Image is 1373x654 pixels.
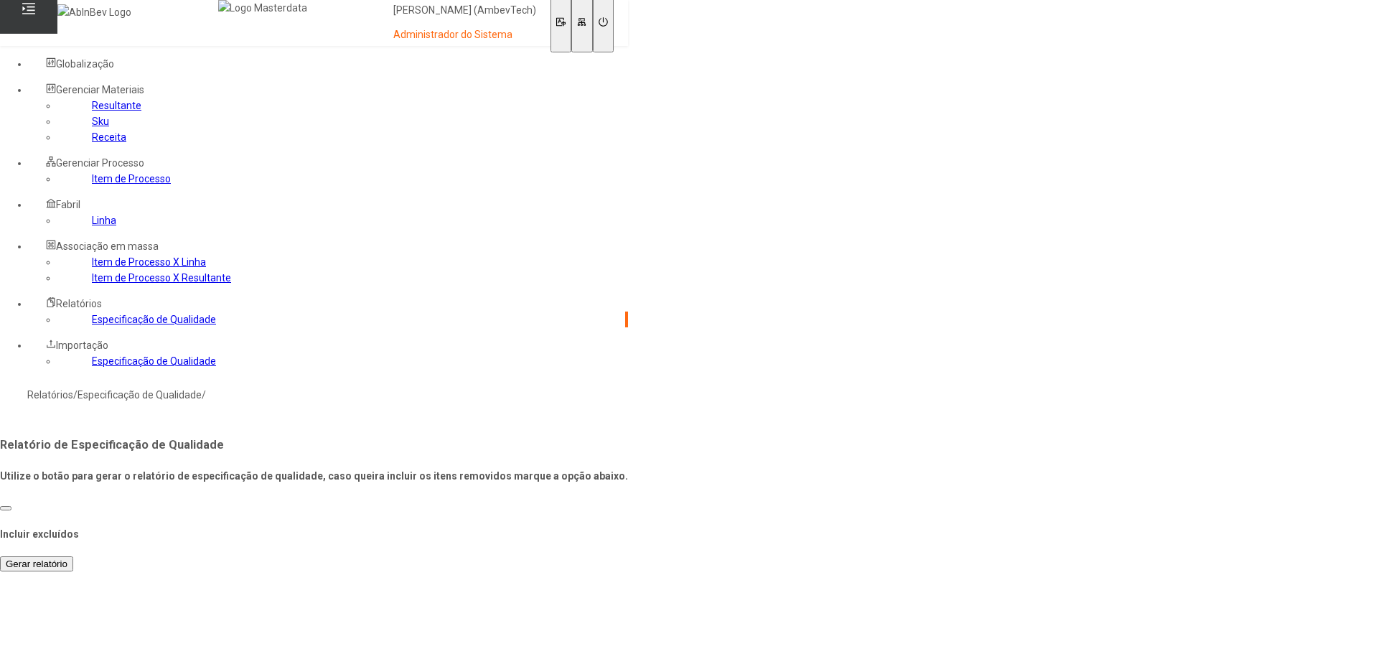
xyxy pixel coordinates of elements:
span: Gerenciar Materiais [56,84,144,95]
img: AbInBev Logo [57,4,131,20]
nz-breadcrumb-separator: / [73,389,78,401]
span: Importação [56,340,108,351]
span: Globalização [56,58,114,70]
nz-breadcrumb-separator: / [202,389,206,401]
a: Sku [92,116,109,127]
span: Gerenciar Processo [56,157,144,169]
a: Especificação de Qualidade [92,355,216,367]
span: Fabril [56,199,80,210]
a: Receita [92,131,126,143]
a: Linha [92,215,116,226]
a: Especificação de Qualidade [92,314,216,325]
a: Especificação de Qualidade [78,389,202,401]
a: Item de Processo X Linha [92,256,206,268]
a: Item de Processo X Resultante [92,272,231,284]
span: Relatórios [56,298,102,309]
a: Item de Processo [92,173,171,184]
span: Gerar relatório [6,559,67,569]
span: Associação em massa [56,240,159,252]
a: Relatórios [27,389,73,401]
p: Administrador do Sistema [393,28,536,42]
p: [PERSON_NAME] (AmbevTech) [393,4,536,18]
a: Resultante [92,100,141,111]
